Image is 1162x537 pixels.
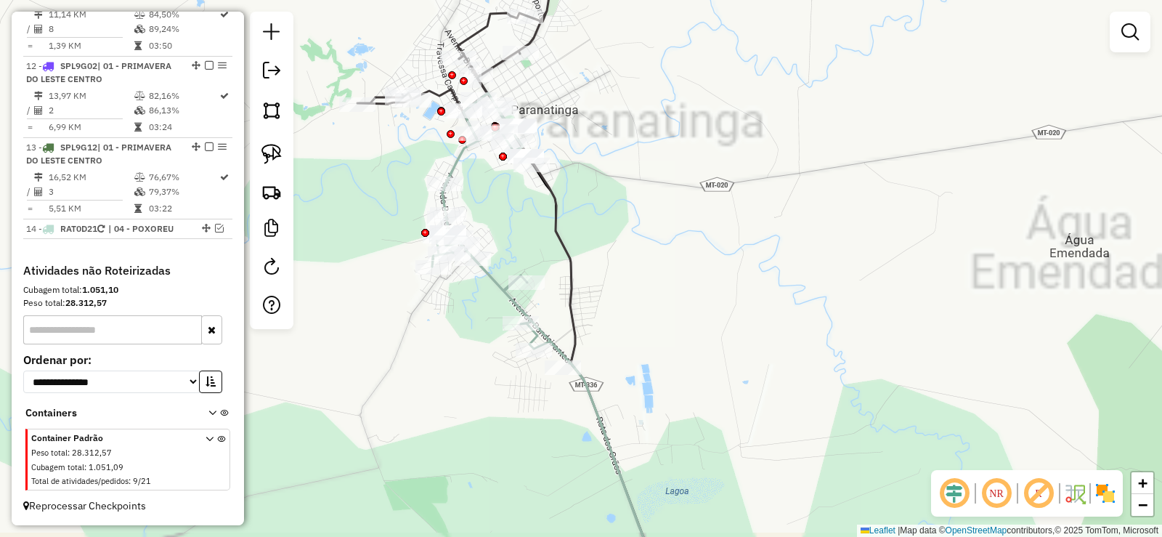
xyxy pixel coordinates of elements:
[205,61,214,70] em: Finalizar rota
[148,185,219,199] td: 79,37%
[134,106,145,115] i: % de utilização da cubagem
[65,297,107,308] strong: 28.312,57
[48,89,134,103] td: 13,97 KM
[202,224,211,233] em: Alterar sequência das rotas
[1131,494,1153,516] a: Zoom out
[220,10,229,19] i: Rota otimizada
[220,173,229,182] i: Rota otimizada
[257,214,286,246] a: Criar modelo
[23,283,232,296] div: Cubagem total:
[192,61,200,70] em: Alterar sequência das rotas
[1138,496,1147,514] span: −
[205,142,214,151] em: Finalizar rota
[72,448,112,458] span: 28.312,57
[26,60,171,84] span: | 01 - PRIMAVERA DO LESTE CENTRO
[148,103,219,118] td: 86,13%
[261,182,282,202] img: Criar rota
[946,525,1007,536] a: OpenStreetMap
[26,223,105,234] span: 14 -
[148,22,219,36] td: 89,24%
[26,142,171,166] span: 13 -
[134,92,145,100] i: % de utilização do peso
[48,201,134,216] td: 5,51 KM
[68,448,70,458] span: :
[60,142,97,153] span: SPL9G12
[148,201,219,216] td: 03:22
[48,120,134,134] td: 6,99 KM
[134,41,142,50] i: Tempo total em rota
[48,7,134,22] td: 11,14 KM
[48,170,134,185] td: 16,52 KM
[82,284,118,295] strong: 1.051,10
[1131,472,1153,494] a: Zoom in
[26,185,33,199] td: /
[261,100,282,121] img: Selecionar atividades - polígono
[60,60,97,71] span: SPL9G02
[34,106,43,115] i: Total de Atividades
[134,10,145,19] i: % de utilização do peso
[199,371,222,393] button: Ordem crescente
[48,22,134,36] td: 8
[26,201,33,216] td: =
[192,142,200,151] em: Alterar sequência das rotas
[31,476,129,486] span: Total de atividades/pedidos
[1094,482,1117,505] img: Exibir/Ocultar setores
[34,25,43,33] i: Total de Atividades
[34,187,43,196] i: Total de Atividades
[218,142,227,151] em: Opções
[979,476,1014,511] span: Ocultar NR
[857,525,1162,537] div: Map data © contributors,© 2025 TomTom, Microsoft
[148,170,219,185] td: 76,67%
[25,405,190,421] span: Containers
[108,222,175,235] span: 04 - POXOREU
[261,144,282,164] img: Selecionar atividades - laço
[48,39,134,53] td: 1,39 KM
[861,525,895,536] a: Leaflet
[430,225,466,240] div: Atividade não roteirizada - DIST. VITORIA
[937,476,972,511] span: Ocultar deslocamento
[220,92,229,100] i: Rota otimizada
[129,476,131,486] span: :
[26,103,33,118] td: /
[23,264,232,278] h4: Atividades não Roteirizadas
[1063,482,1086,505] img: Fluxo de ruas
[26,39,33,53] td: =
[134,25,145,33] i: % de utilização da cubagem
[89,462,123,472] span: 1.051,09
[26,120,33,134] td: =
[148,120,219,134] td: 03:24
[97,225,105,233] i: Veículo já utilizado nesta sessão
[256,176,288,208] a: Criar rota
[1116,17,1145,47] a: Exibir filtros
[1138,474,1147,492] span: +
[34,10,43,19] i: Distância Total
[31,432,188,445] span: Container Padrão
[508,149,544,163] div: Atividade não roteirizada - ILARIO CONVENIENCIA
[134,204,142,213] i: Tempo total em rota
[34,173,43,182] i: Distância Total
[23,351,232,368] label: Ordenar por:
[48,103,134,118] td: 2
[84,462,86,472] span: :
[257,17,286,50] a: Nova sessão e pesquisa
[133,476,151,486] span: 9/21
[34,92,43,100] i: Distância Total
[60,223,97,234] span: RAT0D21
[218,61,227,70] em: Opções
[23,296,232,310] div: Peso total:
[26,22,33,36] td: /
[148,7,219,22] td: 84,50%
[23,499,146,512] span: Reprocessar Checkpoints
[31,448,68,458] span: Peso total
[1021,476,1056,511] span: Exibir rótulo
[148,39,219,53] td: 03:50
[148,89,219,103] td: 82,16%
[257,252,286,285] a: Reroteirizar Sessão
[31,462,84,472] span: Cubagem total
[26,142,171,166] span: | 01 - PRIMAVERA DO LESTE CENTRO
[134,173,145,182] i: % de utilização do peso
[134,187,145,196] i: % de utilização da cubagem
[48,185,134,199] td: 3
[215,224,224,233] em: Visualizar rota
[26,60,171,84] span: 12 -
